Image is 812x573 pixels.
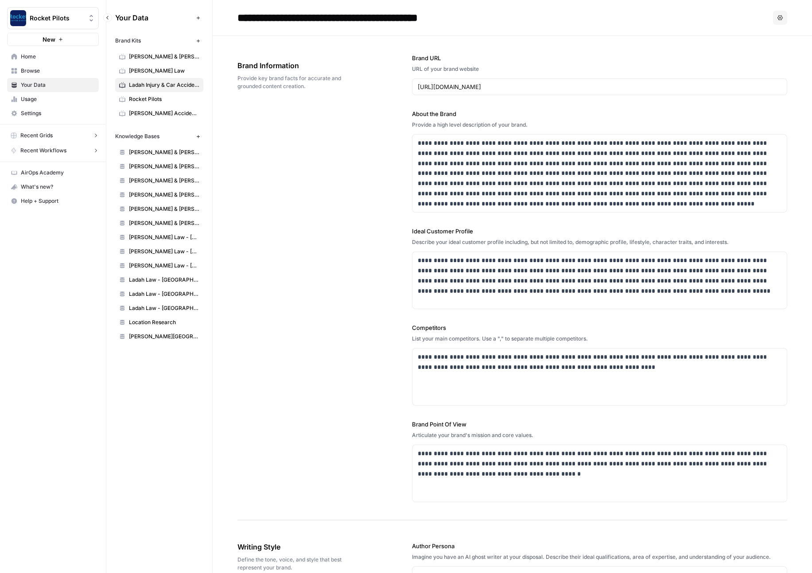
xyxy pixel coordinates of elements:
a: Usage [7,92,99,106]
button: New [7,33,99,46]
span: New [43,35,55,44]
a: Home [7,50,99,64]
a: [PERSON_NAME] Law - [GEOGRAPHIC_DATA] [115,230,203,244]
span: [PERSON_NAME][GEOGRAPHIC_DATA] [129,333,199,341]
a: [PERSON_NAME] & [PERSON_NAME] [115,202,203,216]
span: [PERSON_NAME] & [PERSON_NAME] [US_STATE] Car Accident Lawyers [129,53,199,61]
div: URL of your brand website [412,65,787,73]
span: [PERSON_NAME] Law [129,67,199,75]
button: What's new? [7,180,99,194]
span: Ladah Injury & Car Accident Lawyers [GEOGRAPHIC_DATA] [129,81,199,89]
a: [PERSON_NAME] & [PERSON_NAME] [US_STATE] Car Accident Lawyers [115,50,203,64]
img: Rocket Pilots Logo [10,10,26,26]
a: Location Research [115,315,203,329]
span: Define the tone, voice, and style that best represent your brand. [237,556,362,572]
span: Recent Grids [20,132,53,139]
a: [PERSON_NAME] & [PERSON_NAME] - JC [115,174,203,188]
a: Ladah Law - [GEOGRAPHIC_DATA] [115,287,203,301]
a: Ladah Injury & Car Accident Lawyers [GEOGRAPHIC_DATA] [115,78,203,92]
span: Help + Support [21,197,95,205]
a: [PERSON_NAME] Law - [GEOGRAPHIC_DATA] [115,259,203,273]
span: Your Data [115,12,193,23]
a: AirOps Academy [7,166,99,180]
span: Settings [21,109,95,117]
span: Ladah Law - [GEOGRAPHIC_DATA] [129,304,199,312]
span: Location Research [129,318,199,326]
span: Your Data [21,81,95,89]
a: Browse [7,64,99,78]
a: [PERSON_NAME] & [PERSON_NAME] - [US_STATE] [115,188,203,202]
button: Recent Grids [11,132,99,139]
button: Recent Workflows [11,147,99,155]
span: Usage [21,95,95,103]
div: Describe your ideal customer profile including, but not limited to, demographic profile, lifestyl... [412,238,787,246]
div: Provide a high level description of your brand. [412,121,787,129]
a: Your Data [7,78,99,92]
div: What's new? [8,180,98,194]
span: [PERSON_NAME] Law - [GEOGRAPHIC_DATA] [129,248,199,256]
a: Rocket Pilots [115,92,203,106]
span: Recent Workflows [20,147,66,155]
div: Imagine you have an AI ghost writer at your disposal. Describe their ideal qualifications, area o... [412,553,787,561]
span: Brand Kits [115,37,141,45]
span: [PERSON_NAME] Law - [GEOGRAPHIC_DATA] [129,262,199,270]
div: Articulate your brand's mission and core values. [412,431,787,439]
span: Ladah Law - [GEOGRAPHIC_DATA] [129,276,199,284]
label: Ideal Customer Profile [412,227,787,236]
span: Rocket Pilots [129,95,199,103]
label: About the Brand [412,109,787,118]
a: [PERSON_NAME] Accident Attorneys [115,106,203,120]
span: [PERSON_NAME] & [PERSON_NAME] - [GEOGRAPHIC_DATA][PERSON_NAME] [129,219,199,227]
a: [PERSON_NAME][GEOGRAPHIC_DATA] [115,329,203,344]
span: [PERSON_NAME] & [PERSON_NAME] - [US_STATE] [129,191,199,199]
span: [PERSON_NAME] & [PERSON_NAME] - Florissant [129,148,199,156]
a: [PERSON_NAME] & [PERSON_NAME] - Independence [115,159,203,174]
a: [PERSON_NAME] Law [115,64,203,78]
button: Workspace: Rocket Pilots [7,7,99,29]
span: [PERSON_NAME] & [PERSON_NAME] [129,205,199,213]
div: List your main competitors. Use a "," to separate multiple competitors. [412,335,787,343]
a: [PERSON_NAME] & [PERSON_NAME] - [GEOGRAPHIC_DATA][PERSON_NAME] [115,216,203,230]
a: Ladah Law - [GEOGRAPHIC_DATA] [115,273,203,287]
span: Writing Style [237,542,362,552]
input: www.sundaysoccer.com [418,82,781,91]
span: Provide key brand facts for accurate and grounded content creation. [237,74,362,90]
span: Browse [21,67,95,75]
span: [PERSON_NAME] Accident Attorneys [129,109,199,117]
span: Ladah Law - [GEOGRAPHIC_DATA] [129,290,199,298]
span: Knowledge Bases [115,132,159,140]
span: Brand Information [237,60,362,71]
label: Competitors [412,323,787,332]
span: Home [21,53,95,61]
span: [PERSON_NAME] Law - [GEOGRAPHIC_DATA] [129,233,199,241]
label: Brand URL [412,54,787,62]
a: Ladah Law - [GEOGRAPHIC_DATA] [115,301,203,315]
span: AirOps Academy [21,169,95,177]
span: [PERSON_NAME] & [PERSON_NAME] - Independence [129,163,199,170]
button: Help + Support [7,194,99,208]
a: Settings [7,106,99,120]
span: Rocket Pilots [30,14,83,23]
a: [PERSON_NAME] Law - [GEOGRAPHIC_DATA] [115,244,203,259]
label: Brand Point Of View [412,420,787,429]
span: [PERSON_NAME] & [PERSON_NAME] - JC [129,177,199,185]
label: Author Persona [412,542,787,550]
a: [PERSON_NAME] & [PERSON_NAME] - Florissant [115,145,203,159]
